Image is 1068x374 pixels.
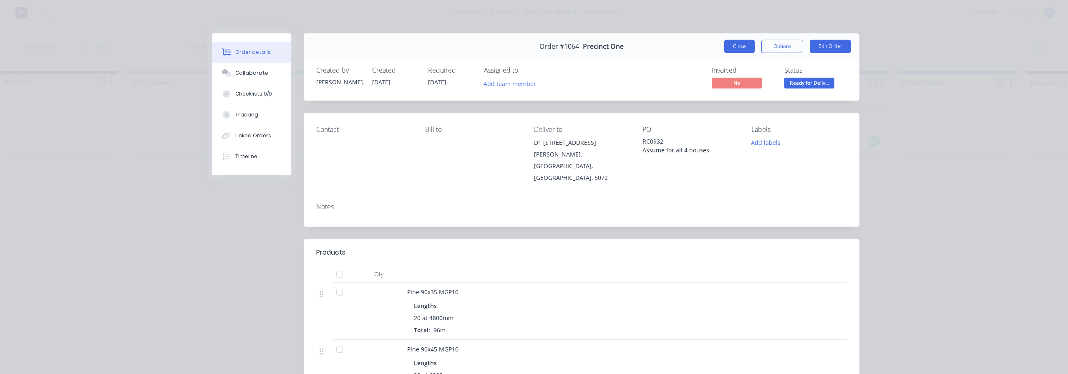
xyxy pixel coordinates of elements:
[235,90,272,98] div: Checklists 0/0
[534,126,630,134] div: Deliver to
[751,126,847,134] div: Labels
[212,104,291,125] button: Tracking
[235,153,257,160] div: Timeline
[484,78,541,89] button: Add team member
[414,301,437,310] span: Lengths
[212,63,291,83] button: Collaborate
[534,137,630,184] div: D1 [STREET_ADDRESS][PERSON_NAME], [GEOGRAPHIC_DATA], [GEOGRAPHIC_DATA], 5072
[414,326,430,334] span: Total:
[539,43,583,51] span: Order #1064 -
[316,203,847,211] div: Notes
[212,125,291,146] button: Linked Orders
[372,78,390,86] span: [DATE]
[407,288,458,296] span: Pine 90x35 MGP10
[354,266,404,283] div: Qty
[212,42,291,63] button: Order details
[724,40,755,53] button: Close
[712,66,774,74] div: Invoiced
[414,359,437,367] span: Lengths
[534,149,630,184] div: [PERSON_NAME], [GEOGRAPHIC_DATA], [GEOGRAPHIC_DATA], 5072
[642,137,738,154] div: RC0932 Assume for all 4 houses
[414,313,453,322] span: 20 at 4800mm
[484,66,567,74] div: Assigned to
[583,43,624,51] span: Precinct One
[479,78,541,89] button: Add team member
[212,83,291,104] button: Checklists 0/0
[316,248,345,258] div: Products
[784,66,847,74] div: Status
[428,66,474,74] div: Required
[784,78,834,88] span: Ready for Deliv...
[212,146,291,167] button: Timeline
[425,126,521,134] div: Bill to
[430,326,449,334] span: 96m
[747,137,785,148] button: Add labels
[316,66,362,74] div: Created by
[235,69,268,77] div: Collaborate
[235,48,271,56] div: Order details
[534,137,630,149] div: D1 [STREET_ADDRESS]
[712,78,762,88] span: No
[235,111,258,119] div: Tracking
[407,345,458,353] span: Pine 90x45 MGP10
[316,78,362,86] div: [PERSON_NAME]
[784,78,834,90] button: Ready for Deliv...
[372,66,418,74] div: Created
[761,40,803,53] button: Options
[235,132,271,139] div: Linked Orders
[642,126,738,134] div: PO
[428,78,446,86] span: [DATE]
[316,126,412,134] div: Contact
[810,40,851,53] button: Edit Order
